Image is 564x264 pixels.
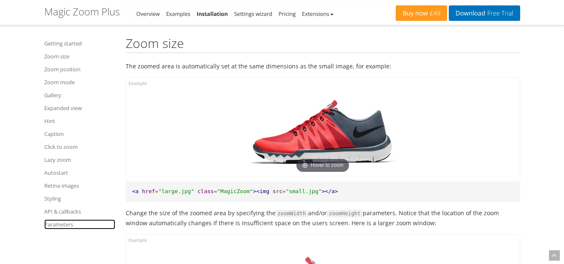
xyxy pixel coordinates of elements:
span: ></a> [321,188,338,194]
a: Extensions [302,10,333,18]
span: £49 [428,10,441,17]
code: zoomWidth [276,210,308,217]
a: Lazy zoom [44,155,115,165]
a: Retina images [44,181,115,191]
a: Buy now£49 [396,5,447,21]
span: = [283,188,286,194]
a: Zoom mode [44,77,115,87]
a: DownloadFree Trial [449,5,520,21]
h2: Zoom size [126,36,520,53]
span: ><img [253,188,269,194]
a: Caption [44,129,115,139]
a: Examples [166,10,190,18]
span: "large.jpg" [158,188,194,194]
span: src [273,188,282,194]
span: = [155,188,158,194]
a: Click to zoom [44,142,115,152]
a: Pricing [278,10,296,18]
a: Hover to zoom [250,90,396,175]
code: zoomHeight [327,210,363,217]
span: <a [132,188,139,194]
a: Zoom size [44,51,115,61]
span: class [197,188,214,194]
a: Settings wizard [234,10,273,18]
a: Gallery [44,90,115,100]
span: href [142,188,155,194]
h1: Magic Zoom Plus [44,6,120,17]
a: Installation [197,10,228,18]
a: Styling [44,194,115,204]
span: = [214,188,217,194]
a: Zoom position [44,64,115,74]
a: Hint [44,116,115,126]
span: Free Trial [485,10,513,17]
a: Parameters [44,219,115,229]
a: Overview [137,10,160,18]
a: Expanded view [44,103,115,113]
span: "small.jpg" [286,188,321,194]
span: "MagicZoom" [217,188,253,194]
a: Getting started [44,38,115,48]
a: API & callbacks [44,206,115,216]
a: Autostart [44,168,115,178]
